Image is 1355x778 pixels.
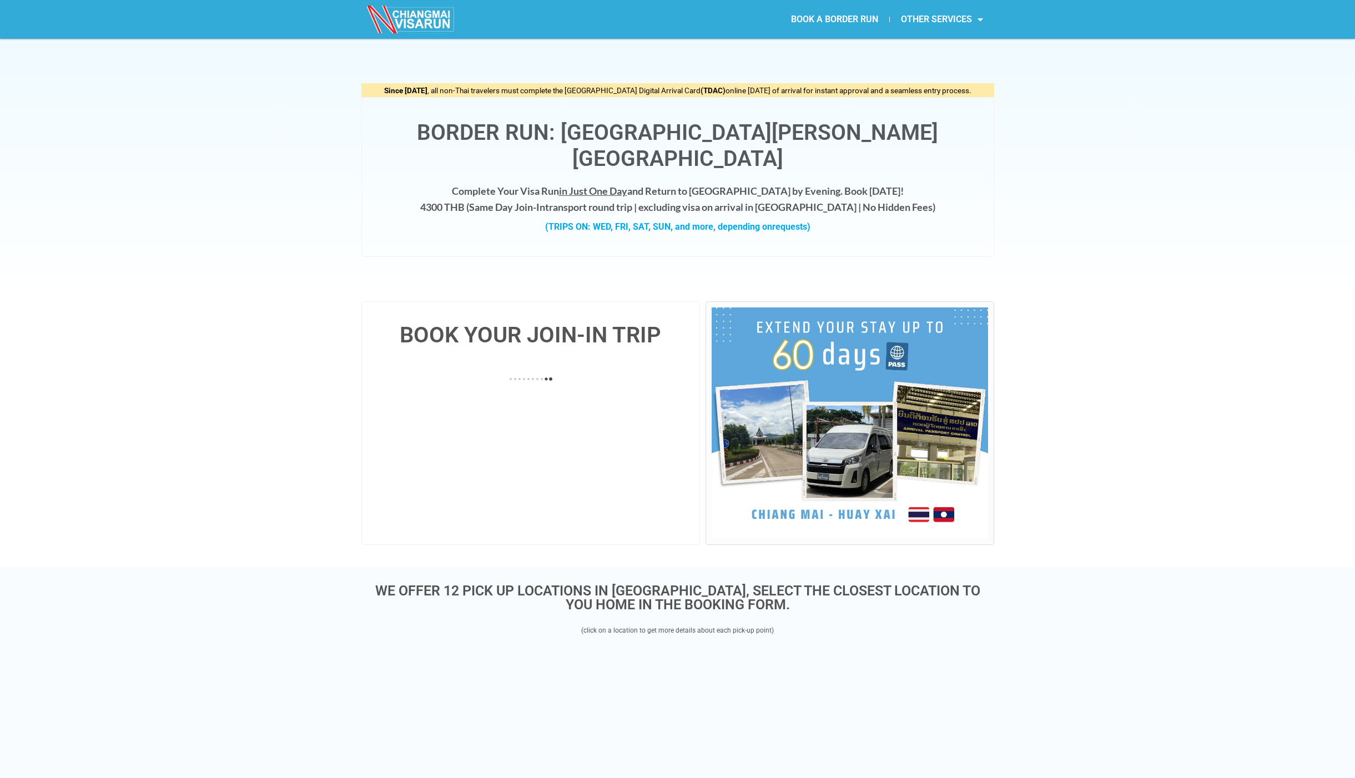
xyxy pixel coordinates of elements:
[545,221,810,232] strong: (TRIPS ON: WED, FRI, SAT, SUN, and more, depending on
[772,221,810,232] span: requests)
[373,324,689,346] h4: BOOK YOUR JOIN-IN TRIP
[559,185,627,197] span: in Just One Day
[780,7,889,32] a: BOOK A BORDER RUN
[581,627,774,634] span: (click on a location to get more details about each pick-up point)
[367,584,989,612] h3: WE OFFER 12 PICK UP LOCATIONS IN [GEOGRAPHIC_DATA], SELECT THE CLOSEST LOCATION TO YOU HOME IN TH...
[373,183,983,215] h4: Complete Your Visa Run and Return to [GEOGRAPHIC_DATA] by Evening. Book [DATE]! 4300 THB ( transp...
[469,201,545,213] strong: Same Day Join-In
[890,7,994,32] a: OTHER SERVICES
[373,120,983,172] h1: Border Run: [GEOGRAPHIC_DATA][PERSON_NAME][GEOGRAPHIC_DATA]
[384,86,427,95] strong: Since [DATE]
[701,86,726,95] strong: (TDAC)
[384,86,971,95] span: , all non-Thai travelers must complete the [GEOGRAPHIC_DATA] Digital Arrival Card online [DATE] o...
[678,7,994,32] nav: Menu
